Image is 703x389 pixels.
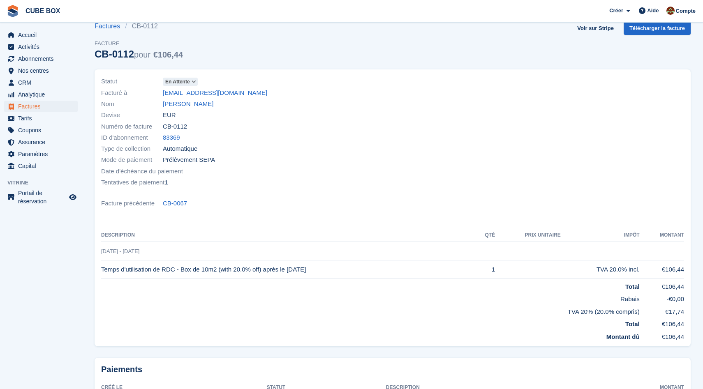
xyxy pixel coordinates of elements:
[101,88,163,98] span: Facturé à
[18,29,67,41] span: Accueil
[18,136,67,148] span: Assurance
[640,260,684,279] td: €106,44
[18,113,67,124] span: Tarifs
[165,78,190,85] span: En attente
[18,77,67,88] span: CRM
[640,329,684,342] td: €106,44
[101,133,163,143] span: ID d'abonnement
[163,77,198,86] a: En attente
[101,99,163,109] span: Nom
[4,136,78,148] a: menu
[7,179,82,187] span: Vitrine
[7,5,19,17] img: stora-icon-8386f47178a22dfd0bd8f6a31ec36ba5ce8667c1dd55bd0f319d3a0aa187defe.svg
[624,21,691,35] a: Télécharger la facture
[4,77,78,88] a: menu
[561,265,640,274] div: TVA 20.0% incl.
[101,248,139,254] span: [DATE] - [DATE]
[18,65,67,76] span: Nos centres
[625,320,640,327] strong: Total
[101,364,684,375] h2: Paiements
[101,199,163,208] span: Facture précédente
[4,148,78,160] a: menu
[4,29,78,41] a: menu
[495,229,561,242] th: Prix unitaire
[163,199,187,208] a: CB-0067
[640,304,684,317] td: €17,74
[101,260,476,279] td: Temps d'utilisation de RDC - Box de 10m2 (with 20.0% off) après le [DATE]
[4,189,78,205] a: menu
[676,7,696,15] span: Compte
[101,144,163,154] span: Type de collection
[609,7,623,15] span: Créer
[4,65,78,76] a: menu
[101,178,164,187] span: Tentatives de paiement
[95,21,125,31] a: Factures
[647,7,659,15] span: Aide
[163,133,180,143] a: 83369
[101,229,476,242] th: Description
[68,192,78,202] a: Boutique d'aperçu
[95,48,183,60] div: CB-0112
[640,316,684,329] td: €106,44
[101,304,640,317] td: TVA 20% (20.0% compris)
[18,89,67,100] span: Analytique
[18,160,67,172] span: Capital
[476,260,495,279] td: 1
[640,229,684,242] th: Montant
[640,291,684,304] td: -€0,00
[163,99,213,109] a: [PERSON_NAME]
[153,50,183,59] span: €106,44
[18,124,67,136] span: Coupons
[163,122,187,131] span: CB-0112
[666,7,675,15] img: alex soubira
[101,291,640,304] td: Rabais
[18,41,67,53] span: Activités
[4,89,78,100] a: menu
[18,101,67,112] span: Factures
[134,50,150,59] span: pour
[101,155,163,165] span: Mode de paiement
[606,333,640,340] strong: Montant dû
[625,283,640,290] strong: Total
[4,41,78,53] a: menu
[4,124,78,136] a: menu
[574,21,617,35] a: Voir sur Stripe
[101,110,163,120] span: Devise
[101,77,163,86] span: Statut
[4,113,78,124] a: menu
[640,279,684,291] td: €106,44
[4,53,78,64] a: menu
[101,122,163,131] span: Numéro de facture
[18,148,67,160] span: Paramètres
[101,167,183,176] span: Date d'échéance du paiement
[163,110,176,120] span: EUR
[18,53,67,64] span: Abonnements
[163,155,215,165] span: Prélèvement SEPA
[163,88,267,98] a: [EMAIL_ADDRESS][DOMAIN_NAME]
[22,4,63,18] a: CUBE BOX
[561,229,640,242] th: Impôt
[95,39,183,48] span: Facture
[164,178,168,187] span: 1
[4,160,78,172] a: menu
[95,21,183,31] nav: breadcrumbs
[163,144,197,154] span: Automatique
[476,229,495,242] th: Qté
[4,101,78,112] a: menu
[18,189,67,205] span: Portail de réservation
